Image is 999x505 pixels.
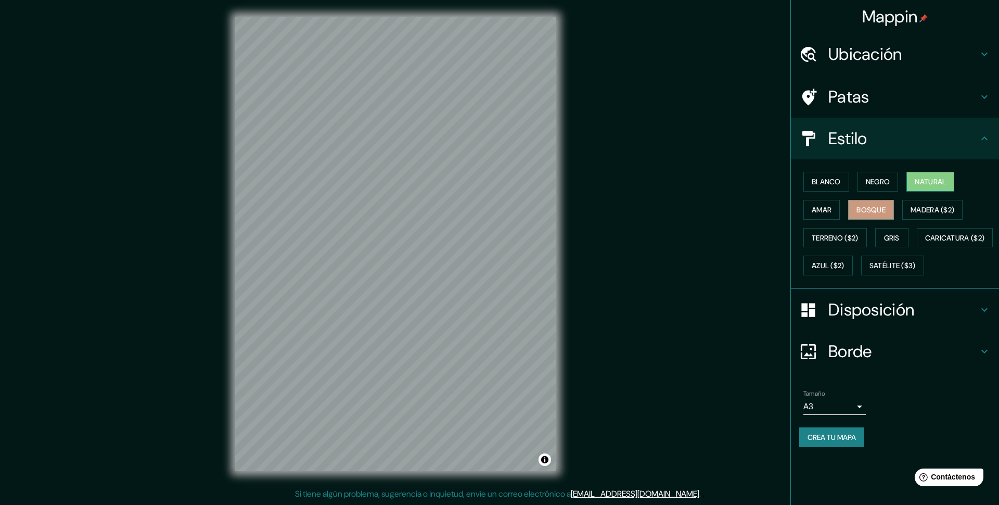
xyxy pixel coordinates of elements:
a: [EMAIL_ADDRESS][DOMAIN_NAME] [571,488,699,499]
div: A3 [803,398,866,415]
img: pin-icon.png [919,14,928,22]
font: Ubicación [828,43,902,65]
font: Negro [866,177,890,186]
div: Disposición [791,289,999,331]
div: Patas [791,76,999,118]
button: Terreno ($2) [803,228,867,248]
font: Blanco [812,177,841,186]
font: Gris [884,233,900,243]
font: Bosque [856,205,886,214]
font: Tamaño [803,389,825,398]
font: Mappin [862,6,918,28]
button: Blanco [803,172,849,192]
font: Azul ($2) [812,261,844,271]
font: Amar [812,205,831,214]
button: Activar o desactivar atribución [539,453,551,466]
canvas: Mapa [235,17,556,471]
font: A3 [803,401,813,412]
font: Caricatura ($2) [925,233,985,243]
button: Bosque [848,200,894,220]
button: Crea tu mapa [799,427,864,447]
font: Patas [828,86,869,108]
font: . [699,488,701,499]
font: Natural [915,177,946,186]
font: Estilo [828,128,867,149]
button: Gris [875,228,908,248]
div: Estilo [791,118,999,159]
button: Satélite ($3) [861,256,924,275]
font: Crea tu mapa [808,433,856,442]
button: Amar [803,200,840,220]
button: Negro [857,172,899,192]
button: Natural [906,172,954,192]
font: Madera ($2) [911,205,954,214]
button: Caricatura ($2) [917,228,993,248]
iframe: Lanzador de widgets de ayuda [906,464,988,494]
font: . [701,488,702,499]
font: . [702,488,705,499]
font: Satélite ($3) [869,261,916,271]
font: Disposición [828,299,914,321]
button: Madera ($2) [902,200,963,220]
button: Azul ($2) [803,256,853,275]
font: Borde [828,340,872,362]
font: Si tiene algún problema, sugerencia o inquietud, envíe un correo electrónico a [295,488,571,499]
div: Borde [791,331,999,372]
div: Ubicación [791,33,999,75]
font: Terreno ($2) [812,233,859,243]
